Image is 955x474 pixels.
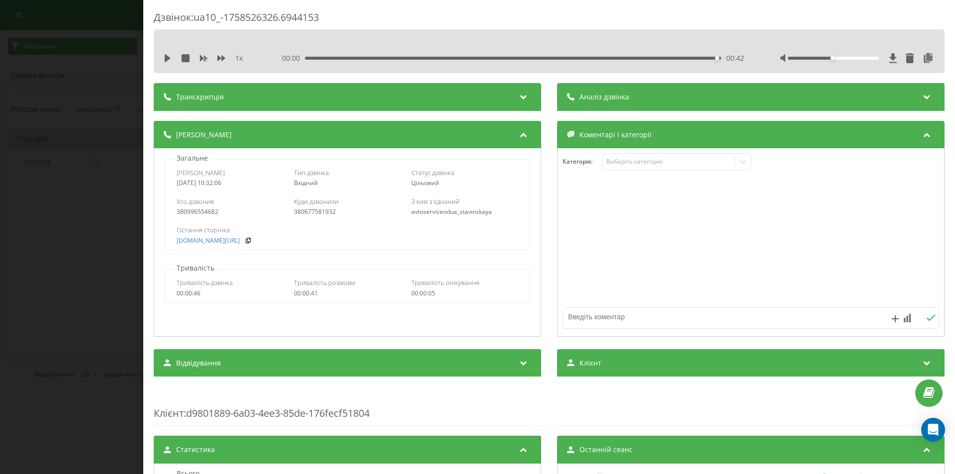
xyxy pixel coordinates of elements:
[177,197,214,206] span: Хто дзвонив
[282,53,305,63] span: 00:00
[177,208,284,215] div: 380996554682
[294,179,318,187] span: Вхідний
[177,290,284,297] div: 00:00:46
[411,290,518,297] div: 00:00:05
[154,10,945,30] div: Дзвінок : ua10_-1758526326.6944153
[177,225,230,234] span: Остання сторінка
[176,130,232,140] span: [PERSON_NAME]
[579,358,601,368] span: Клієнт
[294,278,355,287] span: Тривалість розмови
[176,92,224,102] span: Транскрипція
[294,197,339,206] span: Куди дзвонили
[579,445,633,455] span: Останній сеанс
[174,153,210,163] p: Загальне
[921,418,945,442] div: Open Intercom Messenger
[411,197,460,206] span: З ким з'єднаний
[294,168,329,177] span: Тип дзвінка
[294,290,401,297] div: 00:00:41
[174,263,217,273] p: Тривалість
[831,56,835,60] div: Accessibility label
[154,406,184,420] span: Клієнт
[726,53,744,63] span: 00:42
[563,158,602,165] h4: Категорія :
[177,278,233,287] span: Тривалість дзвінка
[176,358,221,368] span: Відвідування
[411,208,518,215] div: avtoserviceodua_stavinskaya
[154,386,945,426] div: : d9801889-6a03-4ee3-85de-176fecf51804
[177,237,240,244] a: [DOMAIN_NAME][URL]
[294,208,401,215] div: 380677581932
[177,168,225,177] span: [PERSON_NAME]
[176,445,215,455] span: Статистика
[715,56,719,60] div: Accessibility label
[606,158,731,166] div: Виберіть категорію
[235,53,243,63] span: 1 x
[411,179,439,187] span: Цільовий
[579,130,652,140] span: Коментарі і категорії
[411,168,454,177] span: Статус дзвінка
[177,180,284,187] div: [DATE] 10:32:06
[411,278,479,287] span: Тривалість очікування
[579,92,629,102] span: Аналіз дзвінка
